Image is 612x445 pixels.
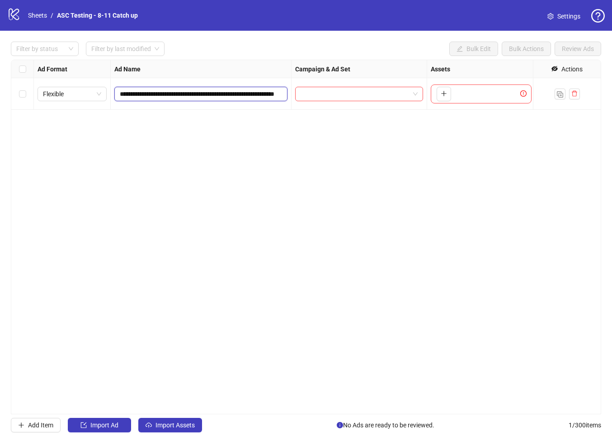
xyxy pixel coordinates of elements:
span: plus [441,90,447,97]
span: Import Ad [90,422,118,429]
img: Duplicate [557,91,563,98]
span: setting [547,13,554,19]
strong: Campaign & Ad Set [295,64,350,74]
span: question-circle [591,9,605,23]
a: ASC Testing - 8-11 Catch up [55,10,140,20]
span: cloud-upload [146,422,152,428]
span: Flexible [43,87,101,101]
span: Import Assets [155,422,195,429]
div: Select all rows [11,60,34,78]
button: Bulk Actions [502,42,551,56]
div: Resize Ad Format column [108,60,110,78]
button: Import Ad [68,418,131,432]
span: info-circle [337,422,343,428]
div: Select row 1 [11,78,34,110]
a: Sheets [26,10,49,20]
div: Resize Campaign & Ad Set column [424,60,427,78]
span: exclamation-circle [520,90,529,97]
a: Settings [540,9,588,23]
span: Add Item [28,422,53,429]
strong: Assets [431,64,450,74]
span: 1 / 300 items [569,420,601,430]
span: eye-invisible [551,66,558,72]
div: Actions [561,64,583,74]
span: delete [571,90,578,97]
span: Settings [557,11,580,21]
button: Duplicate [555,89,565,99]
strong: Ad Name [114,64,141,74]
span: import [80,422,87,428]
span: No Ads are ready to be reviewed. [337,420,434,430]
button: Import Assets [138,418,202,432]
button: Review Ads [555,42,601,56]
div: Resize Ad Name column [289,60,291,78]
button: Add Item [11,418,61,432]
li: / [51,10,53,20]
button: Bulk Edit [449,42,498,56]
button: Add [437,87,451,101]
span: plus [18,422,24,428]
strong: Ad Format [38,64,67,74]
